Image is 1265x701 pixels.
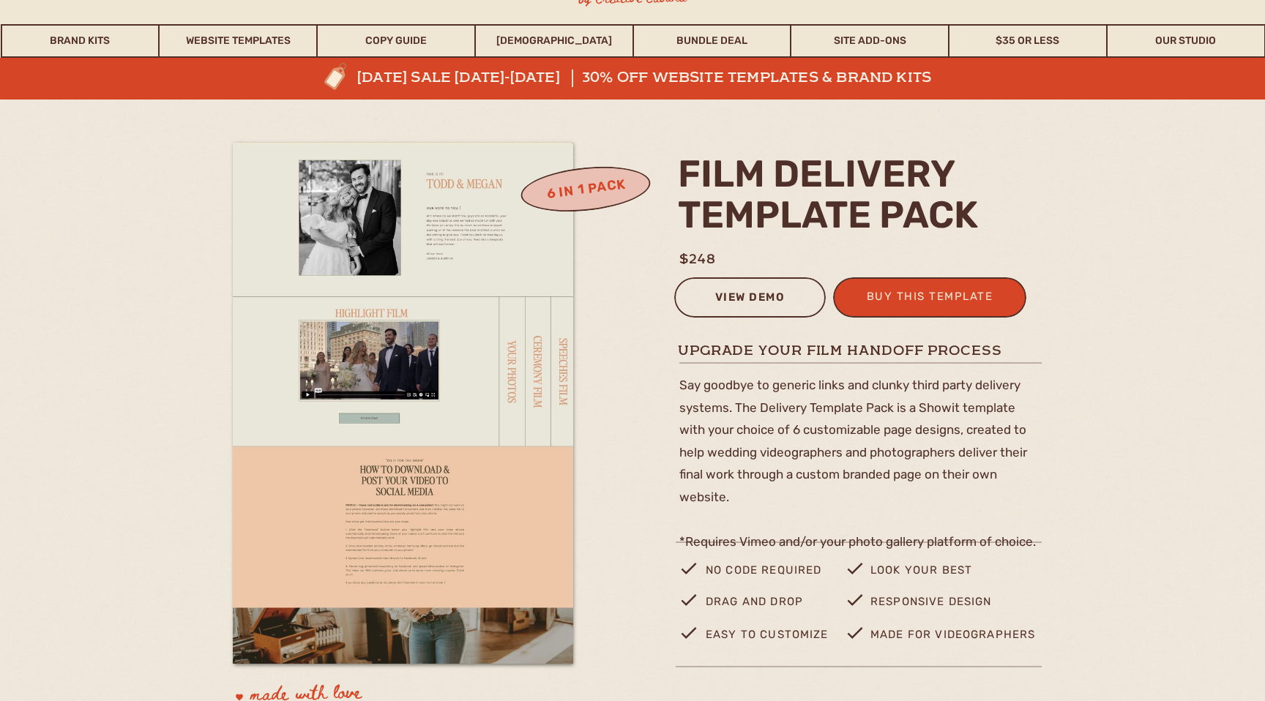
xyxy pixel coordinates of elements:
[706,561,838,589] p: no code required
[160,24,316,58] a: Website Templates
[582,70,945,87] a: 30% off website templates & brand kits
[870,625,1067,655] p: made for videographers
[791,24,948,58] a: Site Add-Ons
[1108,24,1264,58] a: Our Studio
[949,24,1106,58] a: $35 or Less
[634,24,791,58] a: Bundle Deal
[870,561,1035,589] p: look your best
[678,154,1031,241] h2: film delivery template pack
[526,172,646,201] h3: 6 in 1 pack
[679,250,1035,268] h1: $248
[318,24,474,58] a: Copy Guide
[684,288,816,312] a: view demo
[679,374,1042,531] p: Say goodbye to generic links and clunky third party delivery systems. The Delivery Template Pack ...
[2,24,159,58] a: Brand Kits
[870,592,1002,619] p: Responsive design
[476,24,632,58] a: [DEMOGRAPHIC_DATA]
[357,70,608,87] a: [DATE] sale [DATE]-[DATE]
[706,592,819,619] p: drag and drop
[706,625,835,655] p: easy to customize
[858,287,1001,311] a: buy this template
[678,341,1031,359] h1: Upgrade your film handoff process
